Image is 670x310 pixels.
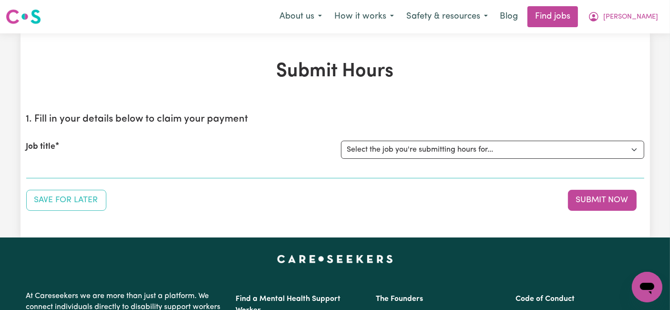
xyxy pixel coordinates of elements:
[603,12,658,22] span: [PERSON_NAME]
[26,141,56,153] label: Job title
[568,190,637,211] button: Submit your job report
[26,60,644,83] h1: Submit Hours
[328,7,400,27] button: How it works
[400,7,494,27] button: Safety & resources
[632,272,662,302] iframe: Button to launch messaging window
[515,295,575,303] a: Code of Conduct
[6,6,41,28] a: Careseekers logo
[26,114,644,125] h2: 1. Fill in your details below to claim your payment
[277,255,393,262] a: Careseekers home page
[6,8,41,25] img: Careseekers logo
[26,190,106,211] button: Save your job report
[582,7,664,27] button: My Account
[494,6,524,27] a: Blog
[527,6,578,27] a: Find jobs
[376,295,423,303] a: The Founders
[273,7,328,27] button: About us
